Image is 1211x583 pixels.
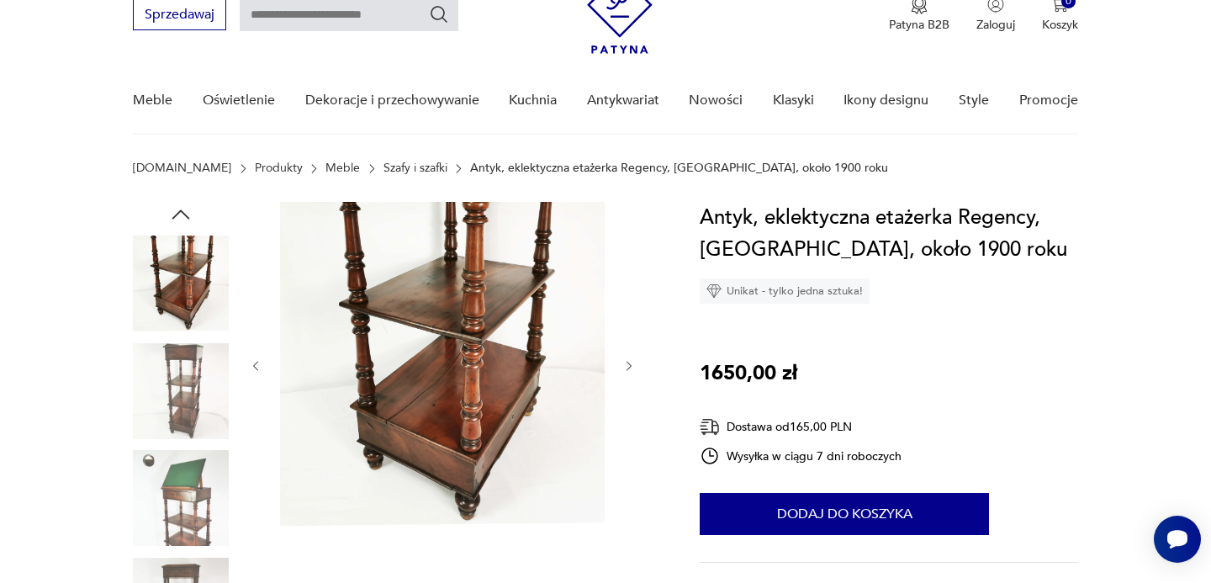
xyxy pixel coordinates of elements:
[280,202,605,527] img: Zdjęcie produktu Antyk, eklektyczna etażerka Regency, Anglia, około 1900 roku
[700,493,989,535] button: Dodaj do koszyka
[700,202,1077,266] h1: Antyk, eklektyczna etażerka Regency, [GEOGRAPHIC_DATA], około 1900 roku
[509,68,557,133] a: Kuchnia
[325,162,360,175] a: Meble
[470,162,888,175] p: Antyk, eklektyczna etażerka Regency, [GEOGRAPHIC_DATA], około 1900 roku
[706,284,722,299] img: Ikona diamentu
[255,162,303,175] a: Produkty
[133,343,229,439] img: Zdjęcie produktu Antyk, eklektyczna etażerka Regency, Anglia, około 1900 roku
[1019,68,1078,133] a: Promocje
[203,68,275,133] a: Oświetlenie
[889,17,949,33] p: Patyna B2B
[700,358,797,390] p: 1650,00 zł
[133,68,172,133] a: Meble
[689,68,743,133] a: Nowości
[587,68,659,133] a: Antykwariat
[700,416,902,437] div: Dostawa od 165,00 PLN
[976,17,1015,33] p: Zaloguj
[1042,17,1078,33] p: Koszyk
[773,68,814,133] a: Klasyki
[700,278,870,304] div: Unikat - tylko jedna sztuka!
[1154,516,1201,563] iframe: Smartsupp widget button
[700,446,902,466] div: Wysyłka w ciągu 7 dni roboczych
[843,68,928,133] a: Ikony designu
[959,68,989,133] a: Style
[133,162,231,175] a: [DOMAIN_NAME]
[429,4,449,24] button: Szukaj
[133,450,229,546] img: Zdjęcie produktu Antyk, eklektyczna etażerka Regency, Anglia, około 1900 roku
[133,10,226,22] a: Sprzedawaj
[305,68,479,133] a: Dekoracje i przechowywanie
[700,416,720,437] img: Ikona dostawy
[383,162,447,175] a: Szafy i szafki
[133,236,229,331] img: Zdjęcie produktu Antyk, eklektyczna etażerka Regency, Anglia, około 1900 roku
